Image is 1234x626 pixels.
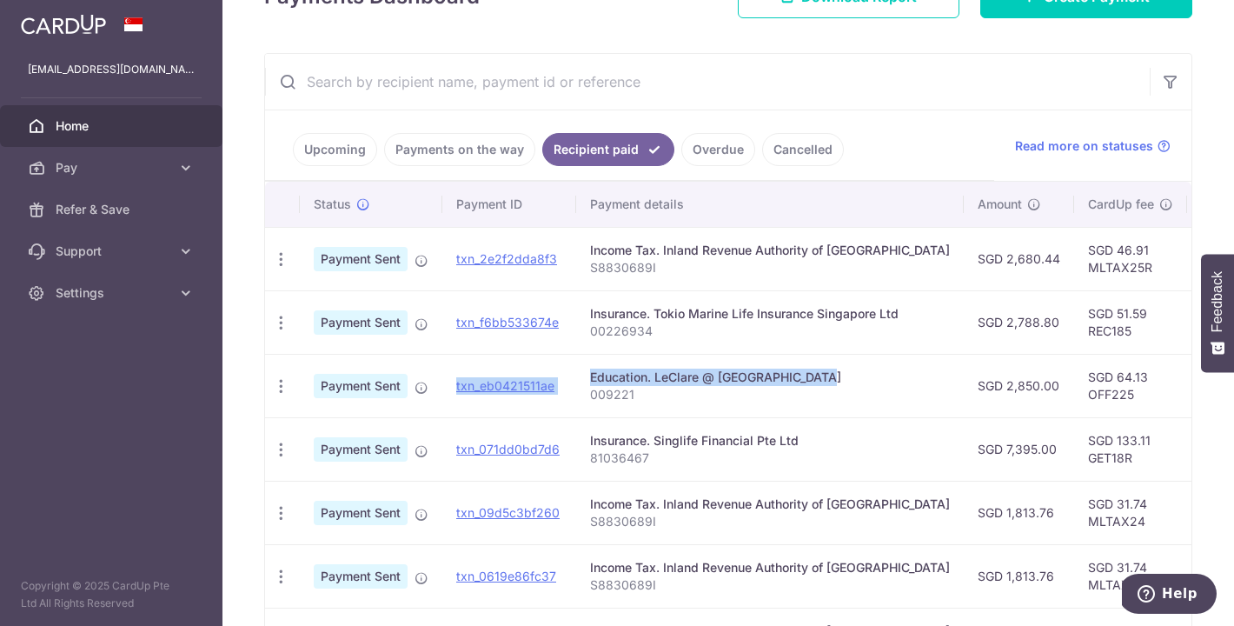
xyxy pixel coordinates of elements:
td: SGD 2,788.80 [964,290,1074,354]
div: Insurance. Tokio Marine Life Insurance Singapore Ltd [590,305,950,323]
iframe: Opens a widget where you can find more information [1122,574,1217,617]
a: txn_09d5c3bf260 [456,505,560,520]
a: txn_eb0421511ae [456,378,554,393]
a: Cancelled [762,133,844,166]
td: SGD 133.11 GET18R [1074,417,1187,481]
span: Payment Sent [314,247,408,271]
span: Support [56,243,170,260]
span: Payment Sent [314,437,408,462]
span: Refer & Save [56,201,170,218]
p: S8830689I [590,576,950,594]
img: CardUp [21,14,106,35]
p: [EMAIL_ADDRESS][DOMAIN_NAME] [28,61,195,78]
td: SGD 46.91 MLTAX25R [1074,227,1187,290]
p: 009221 [590,386,950,403]
td: SGD 31.74 MLTAX24 [1074,544,1187,608]
p: 81036467 [590,450,950,467]
td: SGD 64.13 OFF225 [1074,354,1187,417]
span: Status [314,196,351,213]
span: Pay [56,159,170,176]
div: Education. LeClare @ [GEOGRAPHIC_DATA] [590,369,950,386]
a: txn_0619e86fc37 [456,569,556,583]
span: Amount [978,196,1022,213]
a: Payments on the way [384,133,535,166]
p: S8830689I [590,513,950,530]
a: Read more on statuses [1015,137,1171,155]
th: Payment ID [442,182,576,227]
div: Income Tax. Inland Revenue Authority of [GEOGRAPHIC_DATA] [590,242,950,259]
p: 00226934 [590,323,950,340]
span: Home [56,117,170,135]
a: Upcoming [293,133,377,166]
div: Income Tax. Inland Revenue Authority of [GEOGRAPHIC_DATA] [590,496,950,513]
td: SGD 51.59 REC185 [1074,290,1187,354]
a: Recipient paid [542,133,674,166]
p: S8830689I [590,259,950,276]
td: SGD 2,680.44 [964,227,1074,290]
span: Settings [56,284,170,302]
td: SGD 1,813.76 [964,544,1074,608]
span: Payment Sent [314,501,408,525]
div: Income Tax. Inland Revenue Authority of [GEOGRAPHIC_DATA] [590,559,950,576]
td: SGD 31.74 MLTAX24 [1074,481,1187,544]
span: Payment Sent [314,310,408,335]
a: txn_2e2f2dda8f3 [456,251,557,266]
input: Search by recipient name, payment id or reference [265,54,1150,110]
button: Feedback - Show survey [1201,254,1234,372]
span: Payment Sent [314,564,408,589]
div: Insurance. Singlife Financial Pte Ltd [590,432,950,450]
a: txn_f6bb533674e [456,315,559,330]
th: Payment details [576,182,964,227]
td: SGD 1,813.76 [964,481,1074,544]
a: Overdue [681,133,755,166]
td: SGD 2,850.00 [964,354,1074,417]
td: SGD 7,395.00 [964,417,1074,481]
span: CardUp fee [1088,196,1154,213]
span: Read more on statuses [1015,137,1153,155]
span: Feedback [1210,271,1225,332]
span: Payment Sent [314,374,408,398]
a: txn_071dd0bd7d6 [456,442,560,456]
